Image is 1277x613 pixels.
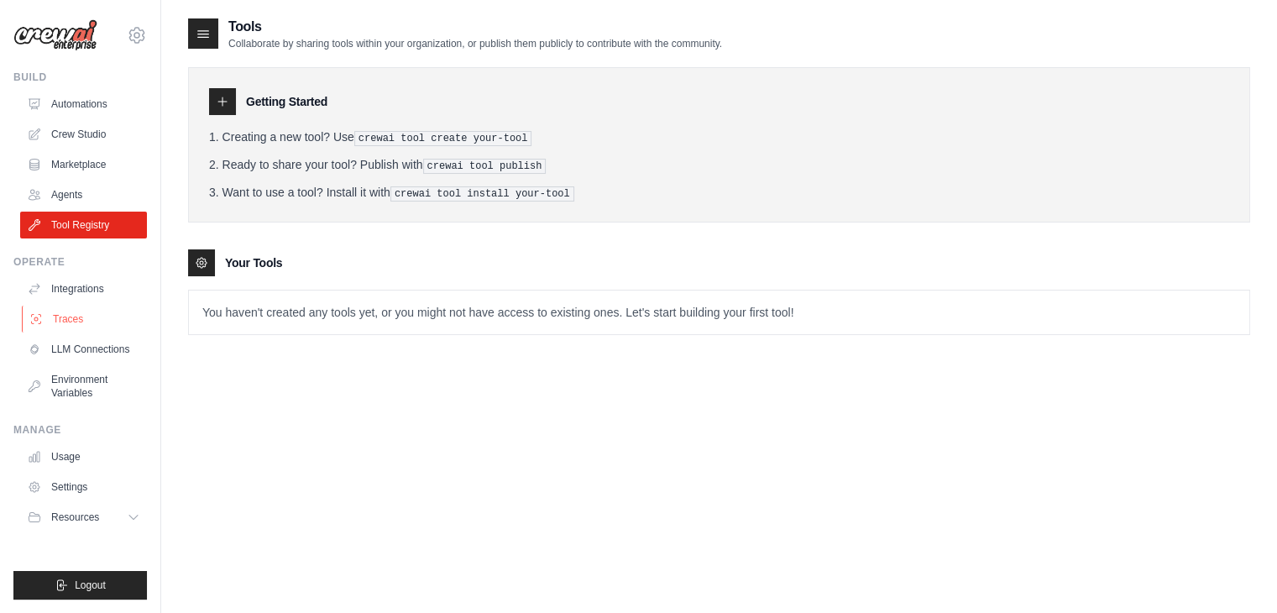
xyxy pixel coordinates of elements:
div: Manage [13,423,147,437]
a: Integrations [20,275,147,302]
a: Crew Studio [20,121,147,148]
li: Ready to share your tool? Publish with [209,156,1229,174]
button: Logout [13,571,147,600]
h2: Tools [228,17,722,37]
p: You haven't created any tools yet, or you might not have access to existing ones. Let's start bui... [189,291,1249,334]
pre: crewai tool publish [423,159,547,174]
div: Operate [13,255,147,269]
div: Build [13,71,147,84]
a: Traces [22,306,149,333]
pre: crewai tool create your-tool [354,131,532,146]
li: Creating a new tool? Use [209,128,1229,146]
button: Resources [20,504,147,531]
a: LLM Connections [20,336,147,363]
img: Logo [13,19,97,51]
a: Automations [20,91,147,118]
a: Agents [20,181,147,208]
a: Settings [20,474,147,500]
pre: crewai tool install your-tool [390,186,574,202]
a: Environment Variables [20,366,147,406]
p: Collaborate by sharing tools within your organization, or publish them publicly to contribute wit... [228,37,722,50]
h3: Getting Started [246,93,327,110]
a: Usage [20,443,147,470]
span: Logout [75,579,106,592]
a: Tool Registry [20,212,147,238]
span: Resources [51,511,99,524]
h3: Your Tools [225,254,282,271]
a: Marketplace [20,151,147,178]
li: Want to use a tool? Install it with [209,184,1229,202]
